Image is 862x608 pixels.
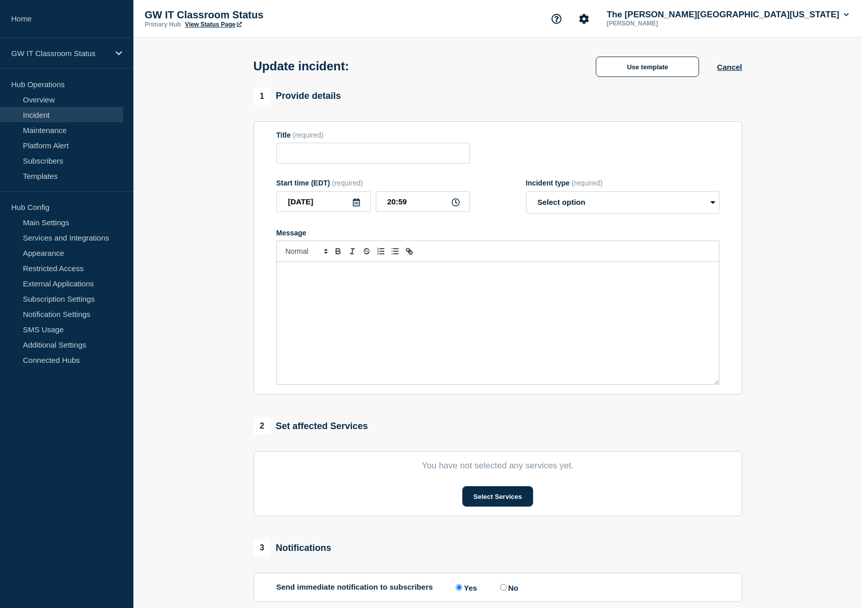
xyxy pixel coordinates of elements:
[145,21,181,28] p: Primary Hub
[462,486,533,507] button: Select Services
[276,583,433,592] p: Send immediate notification to subscribers
[254,539,331,557] div: Notifications
[254,539,271,557] span: 3
[293,131,324,139] span: (required)
[497,583,518,592] label: No
[276,461,719,471] p: You have not selected any services yet.
[526,191,719,214] select: Incident type
[359,245,374,257] button: Toggle strikethrough text
[276,143,470,164] input: Title
[572,179,603,187] span: (required)
[276,191,371,212] input: YYYY-MM-DD
[281,245,331,257] span: Font size
[573,8,595,30] button: Account settings
[145,9,348,21] p: GW IT Classroom Status
[345,245,359,257] button: Toggle italic text
[374,245,388,257] button: Toggle ordered list
[185,21,241,28] a: View Status Page
[402,245,416,257] button: Toggle link
[11,49,109,58] p: GW IT Classroom Status
[276,179,470,187] div: Start time (EDT)
[456,584,462,591] input: Yes
[332,179,363,187] span: (required)
[277,262,719,384] div: Message
[276,131,470,139] div: Title
[388,245,402,257] button: Toggle bulleted list
[605,10,851,20] button: The [PERSON_NAME][GEOGRAPHIC_DATA][US_STATE]
[376,191,470,212] input: HH:MM
[254,417,368,435] div: Set affected Services
[500,584,507,591] input: No
[254,59,349,73] h1: Update incident:
[526,179,719,187] div: Incident type
[453,583,477,592] label: Yes
[254,88,271,105] span: 1
[331,245,345,257] button: Toggle bold text
[596,57,699,77] button: Use template
[254,88,341,105] div: Provide details
[254,417,271,435] span: 2
[276,229,719,237] div: Message
[276,583,719,592] div: Send immediate notification to subscribers
[546,8,567,30] button: Support
[717,63,742,71] button: Cancel
[605,20,711,27] p: [PERSON_NAME]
